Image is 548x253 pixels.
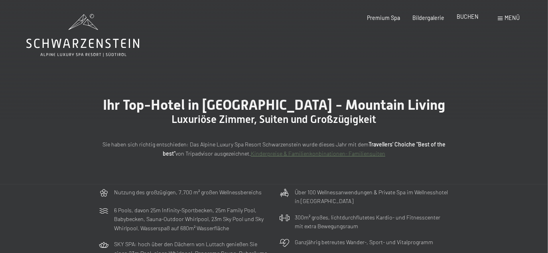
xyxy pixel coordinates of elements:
[172,113,377,125] span: Luxuriöse Zimmer, Suiten und Großzügigkeit
[505,14,520,21] span: Menü
[103,97,445,113] span: Ihr Top-Hotel in [GEOGRAPHIC_DATA] - Mountain Living
[163,141,445,157] strong: Travellers' Choiche "Best of the best"
[99,140,449,158] p: Sie haben sich richtig entschieden: Das Alpine Luxury Spa Resort Schwarzenstein wurde dieses Jahr...
[295,238,433,247] p: Ganzjährig betreutes Wander-, Sport- und Vitalprogramm
[295,213,449,231] p: 300m² großes, lichtdurchflutetes Kardio- und Fitnesscenter mit extra Bewegungsraum
[457,13,479,20] a: BUCHEN
[412,14,444,21] a: Bildergalerie
[251,150,385,157] a: Kinderpreise & Familienkonbinationen- Familiensuiten
[114,188,262,197] p: Nutzung des großzügigen, 7.700 m² großen Wellnessbereichs
[367,14,400,21] a: Premium Spa
[295,188,449,206] p: Über 100 Wellnessanwendungen & Private Spa im Wellnesshotel in [GEOGRAPHIC_DATA]
[114,206,269,233] p: 6 Pools, davon 25m Infinity-Sportbecken, 25m Family Pool, Babybecken, Sauna-Outdoor Whirlpool, 23...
